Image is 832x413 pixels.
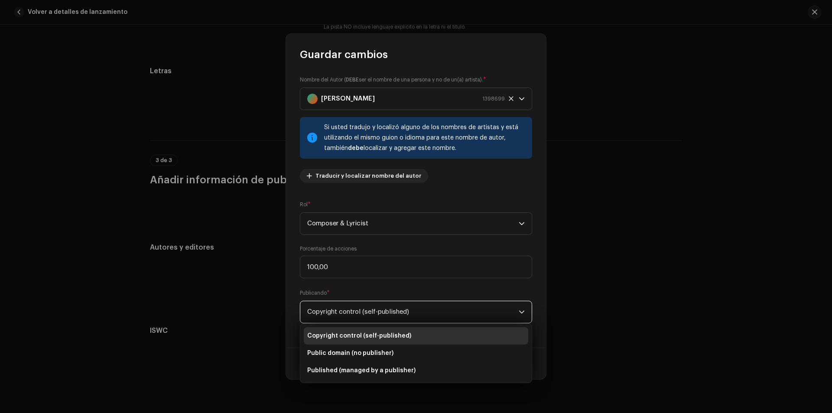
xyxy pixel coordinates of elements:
[519,213,525,234] div: dropdown trigger
[304,327,528,345] li: Copyright control (self-published)
[300,169,428,183] button: Traducir y localizar nombre del autor
[300,256,532,278] input: Ingrese el porcentaje de acciones
[519,88,525,110] div: dropdown trigger
[324,122,525,153] div: Si usted tradujo y localizó alguno de los nombres de artistas y está utilizando el mismo guion o ...
[300,48,388,62] span: Guardar cambios
[315,167,421,185] span: Traducir y localizar nombre del autor
[519,301,525,323] div: dropdown trigger
[300,324,532,383] ul: Option List
[348,145,364,151] strong: debe
[300,75,483,84] small: Nombre del Autor ( ser el nombre de una persona y no de un(a) artista).
[304,345,528,362] li: Public domain (no publisher)
[307,301,519,323] span: Copyright control (self-published)
[300,289,327,297] small: Publicando
[307,332,411,340] span: Copyright control (self-published)
[346,77,359,82] strong: DEBE
[321,88,375,110] strong: [PERSON_NAME]
[300,200,308,209] small: Rol
[307,366,416,375] span: Published (managed by a publisher)
[300,245,357,252] label: Porcentaje de acciones
[482,88,505,110] span: 1398699
[307,88,519,110] span: Jesús Eduardo Teran Narvaez
[304,362,528,379] li: Published (managed by a publisher)
[307,213,519,234] span: Composer & Lyricist
[307,349,393,358] span: Public domain (no publisher)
